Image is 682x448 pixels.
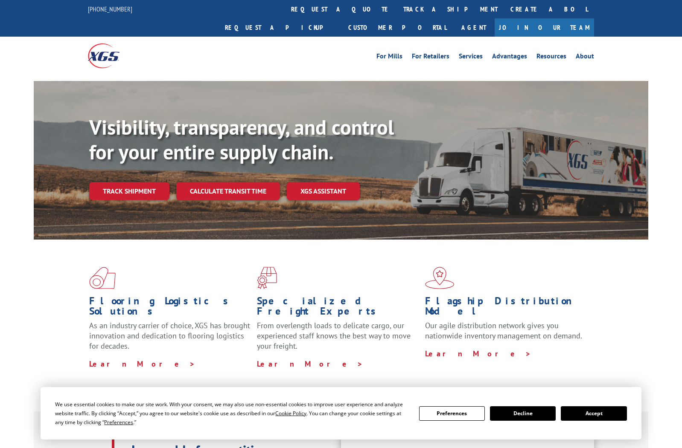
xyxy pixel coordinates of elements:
[576,53,594,62] a: About
[536,53,566,62] a: Resources
[412,53,449,62] a: For Retailers
[219,18,342,37] a: Request a pickup
[104,419,133,426] span: Preferences
[257,267,277,289] img: xgs-icon-focused-on-flooring-red
[275,410,306,417] span: Cookie Policy
[88,5,132,13] a: [PHONE_NUMBER]
[89,114,394,165] b: Visibility, transparency, and control for your entire supply chain.
[89,359,195,369] a: Learn More >
[257,321,418,358] p: From overlength loads to delicate cargo, our experienced staff knows the best way to move your fr...
[425,321,582,341] span: Our agile distribution network gives you nationwide inventory management on demand.
[376,53,402,62] a: For Mills
[89,267,116,289] img: xgs-icon-total-supply-chain-intelligence-red
[561,406,627,421] button: Accept
[257,296,418,321] h1: Specialized Freight Experts
[459,53,483,62] a: Services
[453,18,495,37] a: Agent
[425,296,586,321] h1: Flagship Distribution Model
[89,321,250,351] span: As an industry carrier of choice, XGS has brought innovation and dedication to flooring logistics...
[287,182,360,200] a: XGS ASSISTANT
[490,406,556,421] button: Decline
[176,182,280,200] a: Calculate transit time
[342,18,453,37] a: Customer Portal
[55,400,408,427] div: We use essential cookies to make our site work. With your consent, we may also use non-essential ...
[257,359,363,369] a: Learn More >
[41,387,641,439] div: Cookie Consent Prompt
[495,18,594,37] a: Join Our Team
[425,267,455,289] img: xgs-icon-flagship-distribution-model-red
[89,296,251,321] h1: Flooring Logistics Solutions
[425,349,531,358] a: Learn More >
[89,182,169,200] a: Track shipment
[419,406,485,421] button: Preferences
[492,53,527,62] a: Advantages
